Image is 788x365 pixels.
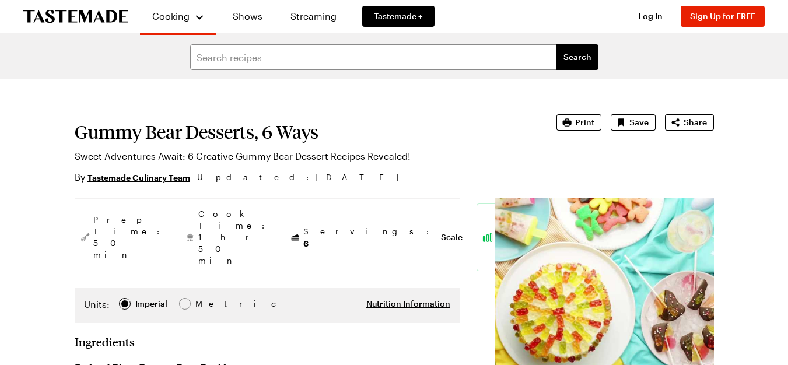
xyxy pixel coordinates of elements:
p: Sweet Adventures Await: 6 Creative Gummy Bear Dessert Recipes Revealed! [75,149,524,163]
span: Metric [195,297,221,310]
div: Metric [195,297,220,310]
button: Share [665,114,714,131]
span: Sign Up for FREE [690,11,755,21]
a: To Tastemade Home Page [23,10,128,23]
button: Sign Up for FREE [681,6,765,27]
span: Save [629,117,649,128]
span: Prep Time: 50 min [93,214,166,261]
span: Tastemade + [374,10,423,22]
input: Search recipes [190,44,556,70]
button: Print [556,114,601,131]
span: Updated : [DATE] [197,171,410,184]
span: Imperial [135,297,169,310]
p: By [75,170,190,184]
span: Servings: [303,226,435,250]
a: Tastemade + [362,6,435,27]
button: Nutrition Information [366,298,450,310]
div: Imperial [135,297,167,310]
span: Search [563,51,591,63]
h2: Ingredients [75,335,135,349]
button: Save recipe [611,114,656,131]
label: Units: [84,297,110,311]
button: Log In [627,10,674,22]
button: Cooking [152,5,205,28]
span: Cooking [152,10,190,22]
div: Imperial Metric [84,297,220,314]
h1: Gummy Bear Desserts, 6 Ways [75,121,524,142]
span: Print [575,117,594,128]
span: Share [684,117,707,128]
button: Scale [441,231,463,243]
span: Log In [638,11,663,21]
span: 6 [303,237,309,248]
button: filters [556,44,598,70]
span: Cook Time: 1 hr 50 min [198,208,271,266]
a: Tastemade Culinary Team [87,171,190,184]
